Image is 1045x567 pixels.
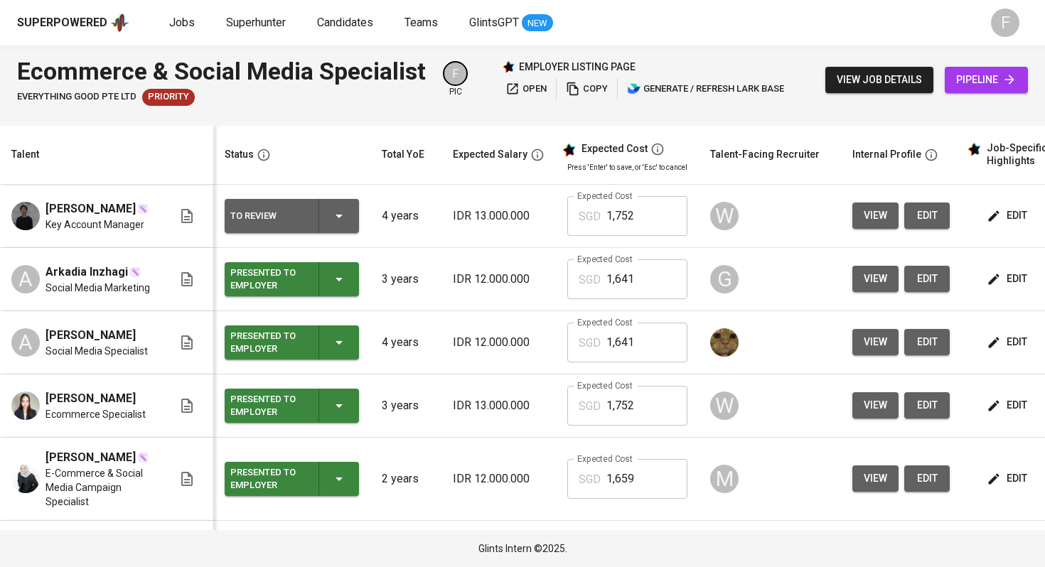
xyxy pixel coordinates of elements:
div: W [710,202,739,230]
span: edit [916,470,938,487]
button: To Review [225,199,359,233]
div: Presented to Employer [230,264,307,295]
span: edit [990,333,1027,351]
span: GlintsGPT [469,16,519,29]
span: open [505,81,547,97]
div: Presented to Employer [230,327,307,358]
div: To Review [230,207,307,225]
img: magic_wand.svg [129,266,141,278]
div: New Job received from Demand Team [142,89,195,106]
span: Key Account Manager [45,217,144,232]
div: Presented to Employer [230,390,307,421]
img: Brigitha Jannah [11,465,40,493]
div: Internal Profile [852,146,921,163]
button: edit [984,329,1033,355]
span: edit [916,333,938,351]
span: edit [916,396,938,414]
span: generate / refresh lark base [627,81,784,97]
p: IDR 13.000.000 [453,207,545,225]
img: app logo [110,12,129,33]
a: Teams [404,14,441,32]
div: Total YoE [382,146,424,163]
p: 2 years [382,470,430,487]
a: GlintsGPT NEW [469,14,553,32]
button: edit [904,202,950,229]
div: Status [225,146,254,163]
span: view job details [837,71,922,89]
p: SGD [579,471,601,488]
span: copy [566,81,608,97]
p: IDR 13.000.000 [453,397,545,414]
img: Richelle Feby [11,391,40,420]
p: 4 years [382,207,430,225]
span: edit [916,270,938,288]
span: edit [916,207,938,225]
p: SGD [579,208,601,225]
span: view [864,207,887,225]
div: A [11,265,40,293]
span: pipeline [956,71,1017,89]
p: 3 years [382,271,430,288]
img: Glints Star [502,60,515,73]
span: view [864,270,887,288]
div: Ecommerce & Social Media Specialist [17,54,426,89]
div: Superpowered [17,15,107,31]
div: M [710,465,739,493]
img: magic_wand.svg [137,452,149,463]
button: edit [984,465,1033,492]
span: Arkadia Inzhagi [45,264,128,281]
button: edit [984,266,1033,292]
img: lark [627,82,641,96]
span: view [864,470,887,487]
p: SGD [579,335,601,352]
span: [PERSON_NAME] [45,327,136,344]
span: Candidates [317,16,373,29]
button: Presented to Employer [225,325,359,360]
span: NEW [522,16,553,31]
p: employer listing page [519,60,636,74]
div: Expected Cost [582,143,648,156]
span: Everything good Pte Ltd [17,90,136,104]
button: view [852,329,899,355]
span: Jobs [169,16,195,29]
span: view [864,333,887,351]
button: copy [562,78,611,100]
button: edit [984,392,1033,418]
div: Presented to Employer [230,463,307,495]
button: Presented to Employer [225,389,359,423]
button: view [852,465,899,492]
img: glints_star.svg [967,142,981,156]
span: Teams [404,16,438,29]
button: edit [904,266,950,292]
p: 4 years [382,334,430,351]
span: [PERSON_NAME] [45,449,136,466]
span: Social Media Specialist [45,344,148,358]
div: F [443,61,468,86]
button: edit [904,329,950,355]
button: view [852,266,899,292]
button: open [502,78,550,100]
a: edit [904,465,950,492]
div: F [991,9,1019,37]
img: ec6c0910-f960-4a00-a8f8-c5744e41279e.jpg [710,328,739,357]
span: Superhunter [226,16,286,29]
button: edit [904,392,950,418]
div: A [11,328,40,357]
button: edit [984,202,1033,229]
div: Talent [11,146,39,163]
img: Kevin Jonathan Kristianto [11,202,40,230]
span: E-Commerce & Social Media Campaign Specialist [45,466,156,509]
span: edit [990,270,1027,288]
img: glints_star.svg [562,143,576,157]
span: [PERSON_NAME] [45,200,136,217]
div: pic [443,61,468,98]
div: W [710,391,739,420]
p: Press 'Enter' to save, or 'Esc' to cancel [567,162,687,173]
span: [PERSON_NAME] [45,390,136,407]
p: IDR 12.000.000 [453,470,545,487]
div: Talent-Facing Recruiter [710,146,820,163]
p: 3 years [382,397,430,414]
